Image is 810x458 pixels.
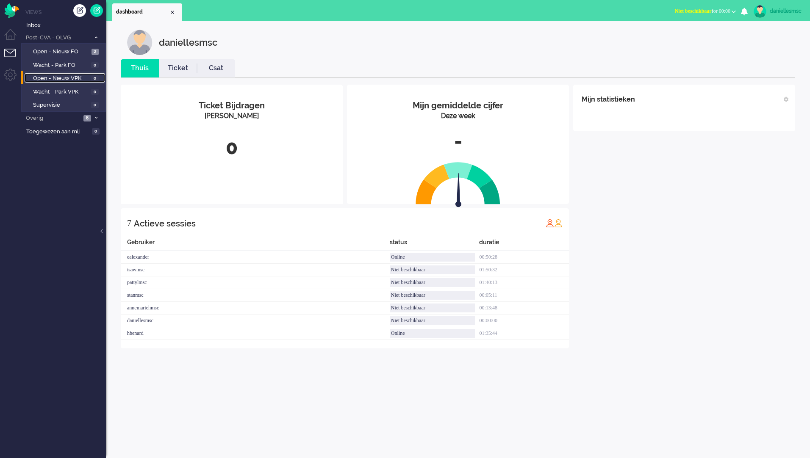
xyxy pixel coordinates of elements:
[25,34,90,42] span: Post-CVA - OLVG
[91,89,99,95] span: 0
[169,9,176,16] div: Close tab
[479,238,569,251] div: duratie
[121,315,390,327] div: daniellesmsc
[390,329,475,338] div: Online
[159,63,197,73] a: Ticket
[479,302,569,315] div: 00:13:48
[25,20,106,30] a: Inbox
[390,278,475,287] div: Niet beschikbaar
[582,91,635,108] div: Mijn statistieken
[4,6,19,12] a: Omnidesk
[390,253,475,262] div: Online
[479,264,569,276] div: 01:50:32
[670,3,741,21] li: Niet beschikbaarfor 00:00
[33,101,89,109] span: Supervisie
[390,303,475,312] div: Niet beschikbaar
[121,327,390,340] div: hbenard
[83,115,91,121] span: 8
[73,4,86,17] div: Creëer ticket
[127,215,131,232] div: 7
[4,29,23,48] li: Dashboard menu
[353,127,563,155] div: -
[440,173,477,209] img: arrow.svg
[33,48,89,56] span: Open - Nieuw FO
[479,251,569,264] div: 00:50:28
[121,238,390,251] div: Gebruiker
[116,8,169,16] span: dashboard
[353,111,563,121] div: Deze week
[479,276,569,289] div: 01:40:13
[90,4,103,17] a: Quick Ticket
[121,276,390,289] div: pattylmsc
[675,8,730,14] span: for 00:00
[121,251,390,264] div: ealexander
[91,62,99,69] span: 0
[92,49,99,55] span: 2
[26,22,106,30] span: Inbox
[479,327,569,340] div: 01:35:44
[127,99,336,112] div: Ticket Bijdragen
[25,8,106,16] li: Views
[159,30,217,55] div: daniellesmsc
[127,134,336,162] div: 0
[127,30,153,55] img: customer.svg
[25,73,105,83] a: Open - Nieuw VPK 0
[33,88,89,96] span: Wacht - Park VPK
[390,316,475,325] div: Niet beschikbaar
[92,128,100,135] span: 0
[26,128,89,136] span: Toegewezen aan mij
[752,5,802,18] a: daniellesmsc
[121,302,390,315] div: annemariehmsc
[4,69,23,88] li: Admin menu
[91,102,99,108] span: 0
[4,49,23,68] li: Tickets menu
[390,238,480,251] div: status
[25,114,81,122] span: Overig
[554,219,563,227] img: profile_orange.svg
[25,60,105,69] a: Wacht - Park FO 0
[770,7,802,15] div: daniellesmsc
[33,61,89,69] span: Wacht - Park FO
[127,111,336,121] div: [PERSON_NAME]
[754,5,766,18] img: avatar
[25,47,105,56] a: Open - Nieuw FO 2
[670,5,741,17] button: Niet beschikbaarfor 00:00
[25,87,105,96] a: Wacht - Park VPK 0
[197,59,235,77] li: Csat
[390,291,475,300] div: Niet beschikbaar
[121,289,390,302] div: stanmsc
[4,3,19,18] img: flow_omnibird.svg
[479,315,569,327] div: 00:00:00
[121,63,159,73] a: Thuis
[390,265,475,274] div: Niet beschikbaar
[134,215,196,232] div: Actieve sessies
[197,63,235,73] a: Csat
[121,264,390,276] div: isawmsc
[416,162,500,204] img: semi_circle.svg
[91,75,99,82] span: 0
[25,100,105,109] a: Supervisie 0
[675,8,712,14] span: Niet beschikbaar
[479,289,569,302] div: 00:05:11
[33,74,89,83] span: Open - Nieuw VPK
[546,219,554,227] img: profile_red.svg
[353,99,563,112] div: Mijn gemiddelde cijfer
[112,3,182,21] li: Dashboard
[25,127,106,136] a: Toegewezen aan mij 0
[121,59,159,77] li: Thuis
[159,59,197,77] li: Ticket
